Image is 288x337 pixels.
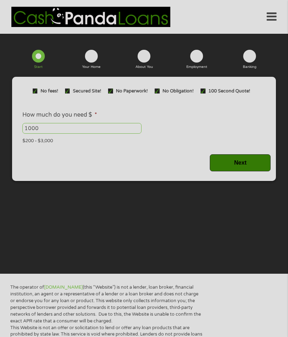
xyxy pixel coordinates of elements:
[82,65,101,69] div: Your Home
[186,65,207,69] div: Employment
[135,65,153,69] div: About You
[34,65,43,69] div: Start
[44,284,83,290] a: [DOMAIN_NAME]
[11,7,170,27] img: GetLoanNow Logo
[41,88,58,95] p: No fees!
[208,88,250,95] p: 100 Second Quote!
[22,135,266,145] div: $200 - $3,000
[22,111,97,119] label: How much do you need $
[162,88,194,95] p: No Obligation!
[210,154,271,172] input: Next
[10,284,202,324] p: The operator of (this “Website”) is not a lender, loan broker, financial institution, an agent or...
[116,88,148,95] p: No Paperwork!
[243,65,256,69] div: Banking
[73,88,101,95] p: Secured Site!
